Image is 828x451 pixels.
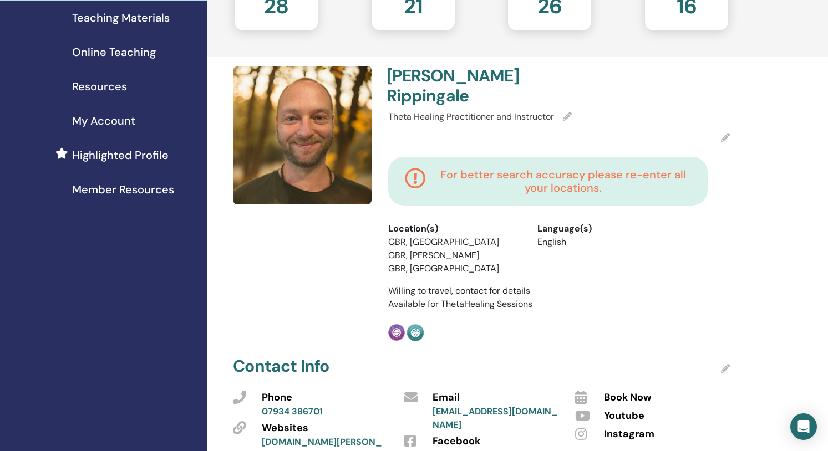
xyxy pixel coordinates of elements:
span: Book Now [604,391,652,405]
span: Willing to travel, contact for details [388,285,530,296]
h4: [PERSON_NAME] Rippingale [387,66,552,106]
span: Teaching Materials [72,9,170,26]
span: My Account [72,112,135,129]
div: Open Intercom Messenger [790,413,817,440]
span: Available for ThetaHealing Sessions [388,298,532,310]
li: GBR, [PERSON_NAME] [388,249,521,262]
span: Youtube [604,409,644,423]
h4: Contact Info [233,356,329,376]
span: Phone [262,391,292,405]
li: GBR, [GEOGRAPHIC_DATA] [388,235,521,249]
img: default.jpg [233,66,372,204]
div: Language(s) [537,222,670,235]
span: Email [433,391,460,405]
h4: For better search accuracy please re-enter all your locations. [435,168,691,194]
span: Member Resources [72,181,174,198]
span: Online Teaching [72,44,156,60]
li: English [537,235,670,249]
span: Theta Healing Practitioner and Instructor [388,111,554,122]
li: GBR, [GEOGRAPHIC_DATA] [388,262,521,275]
span: Websites [262,421,308,435]
span: Facebook [433,434,480,449]
span: Location(s) [388,222,438,235]
a: [EMAIL_ADDRESS][DOMAIN_NAME] [433,406,558,430]
span: Highlighted Profile [72,147,169,163]
span: Instagram [604,427,654,442]
span: Resources [72,78,127,95]
a: 07934 386701 [262,406,323,417]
